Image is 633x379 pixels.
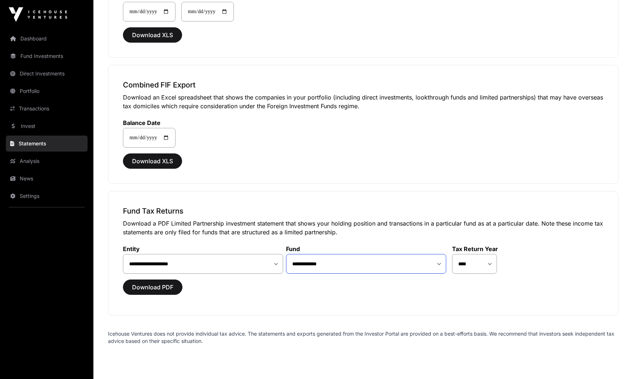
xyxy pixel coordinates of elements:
label: Fund [286,245,446,253]
a: Invest [6,118,88,134]
p: Download an Excel spreadsheet that shows the companies in your portfolio (including direct invest... [123,93,603,110]
label: Entity [123,245,283,253]
button: Download XLS [123,27,182,43]
label: Tax Return Year [452,245,498,253]
a: Analysis [6,153,88,169]
button: Download PDF [123,280,182,295]
h3: Combined FIF Export [123,80,603,90]
h3: Fund Tax Returns [123,206,603,216]
span: Download XLS [132,157,173,165]
a: Fund Investments [6,48,88,64]
a: Statements [6,136,88,152]
p: Icehouse Ventures does not provide individual tax advice. The statements and exports generated fr... [108,330,618,345]
a: Dashboard [6,31,88,47]
a: News [6,171,88,187]
a: Direct Investments [6,66,88,82]
img: Icehouse Ventures Logo [9,7,67,22]
a: Settings [6,188,88,204]
p: Download a PDF Limited Partnership investment statement that shows your holding position and tran... [123,219,603,237]
a: Portfolio [6,83,88,99]
label: Balance Date [123,119,175,126]
span: Download XLS [132,31,173,39]
a: Transactions [6,101,88,117]
span: Download PDF [132,283,173,292]
button: Download XLS [123,153,182,169]
iframe: Chat Widget [597,344,633,379]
